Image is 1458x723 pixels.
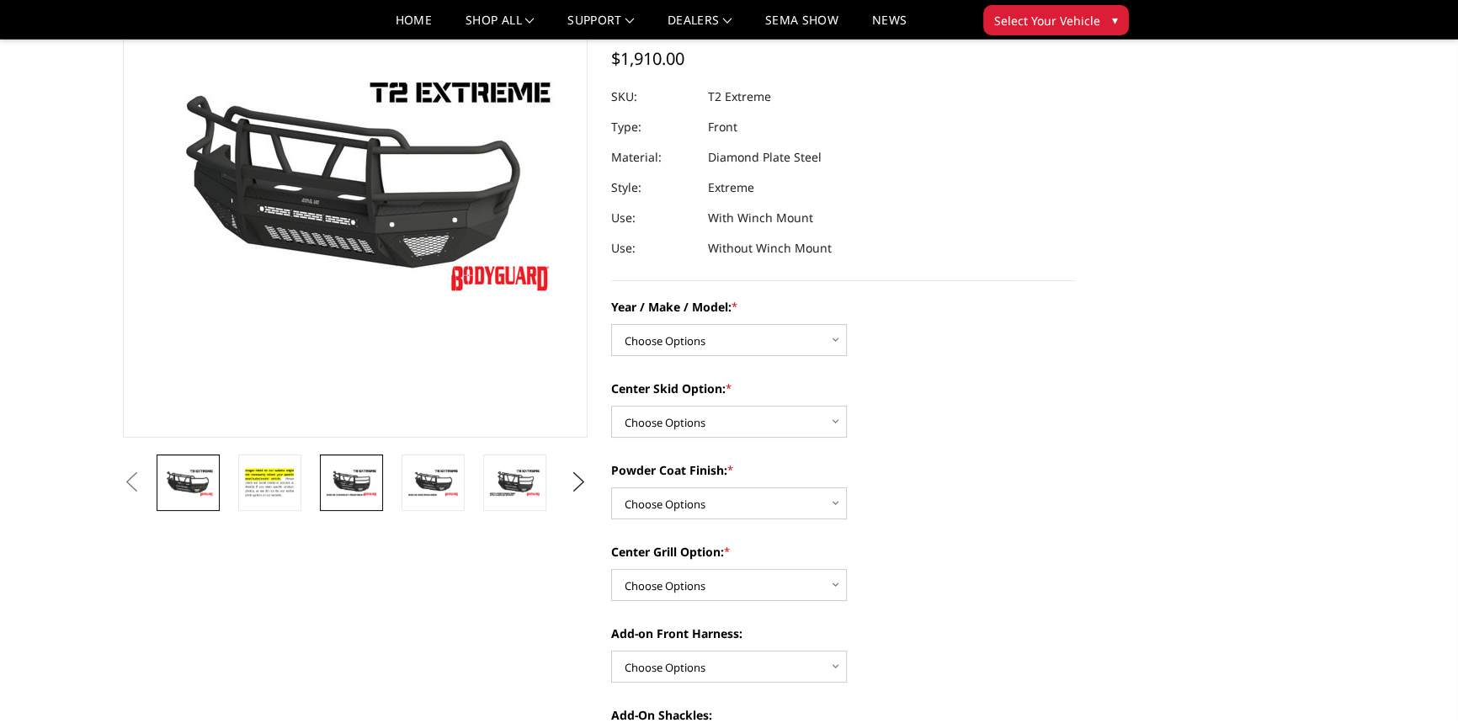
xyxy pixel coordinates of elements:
button: Next [567,470,592,495]
a: Support [567,14,634,39]
label: Add-on Front Harness: [611,625,1076,642]
a: shop all [466,14,534,39]
img: T2 Series - Extreme Front Bumper (receiver or winch) [488,468,541,497]
label: Center Grill Option: [611,543,1076,561]
dd: Front [708,112,737,142]
dt: Material: [611,142,695,173]
dd: With Winch Mount [708,203,813,233]
img: T2 Series - Extreme Front Bumper (receiver or winch) [243,465,296,501]
button: Previous [119,470,144,495]
dt: SKU: [611,82,695,112]
dd: Extreme [708,173,754,203]
button: Select Your Vehicle [983,5,1129,35]
img: T2 Series - Extreme Front Bumper (receiver or winch) [407,468,460,497]
span: ▾ [1112,11,1118,29]
a: News [872,14,907,39]
label: Year / Make / Model: [611,298,1076,316]
dt: Use: [611,203,695,233]
label: Powder Coat Finish: [611,461,1076,479]
label: Center Skid Option: [611,380,1076,397]
a: SEMA Show [765,14,838,39]
dd: T2 Extreme [708,82,771,112]
img: T2 Series - Extreme Front Bumper (receiver or winch) [162,468,215,497]
span: Select Your Vehicle [994,12,1100,29]
img: T2 Series - Extreme Front Bumper (receiver or winch) [325,468,378,497]
dt: Use: [611,233,695,263]
dd: Without Winch Mount [708,233,832,263]
dd: Diamond Plate Steel [708,142,822,173]
dt: Style: [611,173,695,203]
a: Dealers [668,14,732,39]
span: $1,910.00 [611,47,684,70]
iframe: Chat Widget [1374,642,1458,723]
dt: Type: [611,112,695,142]
a: Home [396,14,432,39]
